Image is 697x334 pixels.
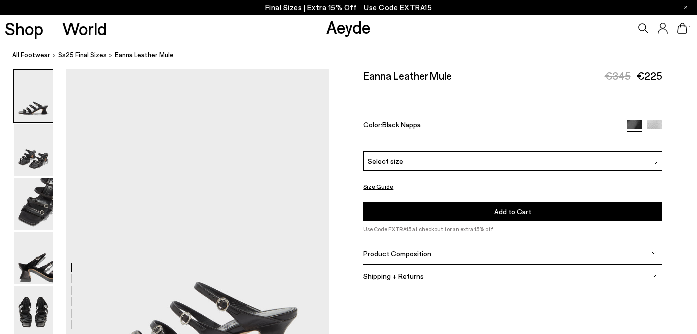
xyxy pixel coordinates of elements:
[368,156,403,166] span: Select size
[382,120,421,129] span: Black Nappa
[637,69,662,82] span: €225
[605,69,631,82] span: €345
[652,273,657,278] img: svg%3E
[58,50,107,60] a: Ss25 Final Sizes
[652,251,657,256] img: svg%3E
[677,23,687,34] a: 1
[326,16,371,37] a: Aeyde
[14,178,53,230] img: Eanna Leather Mule - Image 3
[14,124,53,176] img: Eanna Leather Mule - Image 2
[687,26,692,31] span: 1
[653,160,658,165] img: svg%3E
[12,50,50,60] a: All Footwear
[115,50,174,60] span: Eanna Leather Mule
[494,207,531,216] span: Add to Cart
[363,249,431,258] span: Product Composition
[364,3,432,12] span: Navigate to /collections/ss25-final-sizes
[265,1,432,14] p: Final Sizes | Extra 15% Off
[363,272,424,280] span: Shipping + Returns
[62,20,107,37] a: World
[363,202,662,221] button: Add to Cart
[363,225,662,234] p: Use Code EXTRA15 at checkout for an extra 15% off
[14,232,53,284] img: Eanna Leather Mule - Image 4
[12,42,697,69] nav: breadcrumb
[58,51,107,59] span: Ss25 Final Sizes
[14,70,53,122] img: Eanna Leather Mule - Image 1
[363,180,393,193] button: Size Guide
[363,69,452,82] h2: Eanna Leather Mule
[5,20,43,37] a: Shop
[363,120,617,132] div: Color:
